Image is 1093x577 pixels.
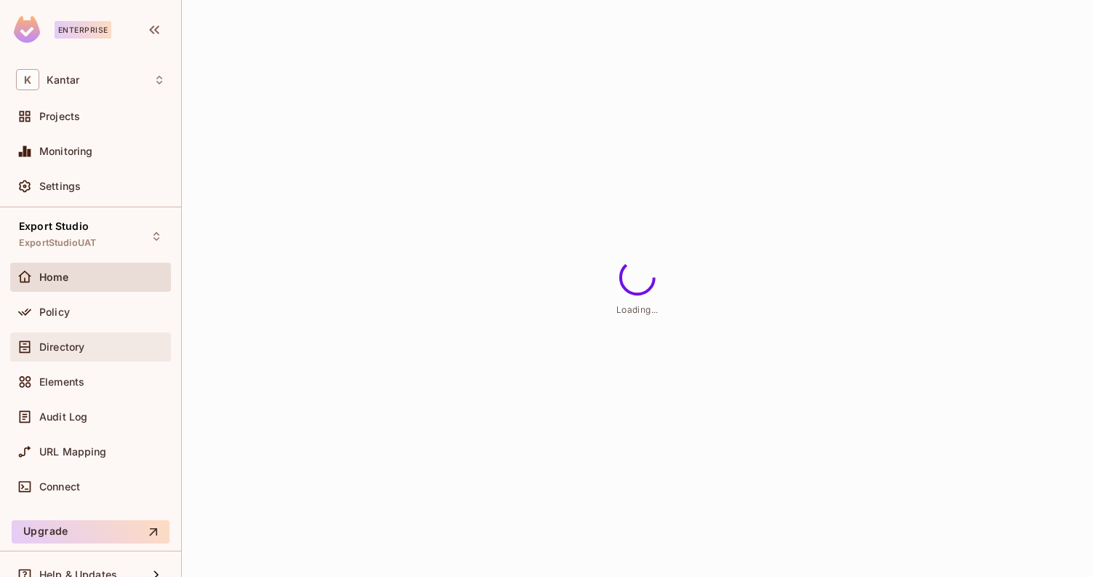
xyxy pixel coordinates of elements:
[19,220,89,232] span: Export Studio
[55,21,111,39] div: Enterprise
[39,411,87,423] span: Audit Log
[39,376,84,388] span: Elements
[616,304,659,315] span: Loading...
[39,180,81,192] span: Settings
[39,271,69,283] span: Home
[39,306,70,318] span: Policy
[39,446,107,458] span: URL Mapping
[39,111,80,122] span: Projects
[39,481,80,493] span: Connect
[12,520,170,544] button: Upgrade
[47,74,79,86] span: Workspace: Kantar
[14,16,40,43] img: SReyMgAAAABJRU5ErkJggg==
[39,146,93,157] span: Monitoring
[16,69,39,90] span: K
[19,237,96,249] span: ExportStudioUAT
[39,341,84,353] span: Directory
